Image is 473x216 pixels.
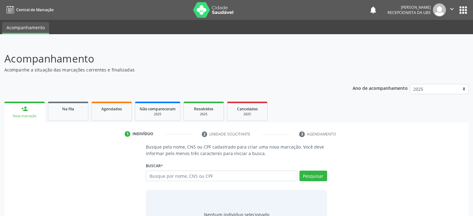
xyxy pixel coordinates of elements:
a: Acompanhamento [2,22,49,34]
button:  [446,3,458,16]
span: Na fila [62,106,74,112]
img: img [433,3,446,16]
span: Cancelados [237,106,258,112]
div: Indivíduo [132,131,153,137]
div: 2025 [232,112,263,117]
button: Pesquisar [299,171,327,181]
span: Recepcionista da UBS [387,10,431,15]
span: Não compareceram [140,106,176,112]
p: Acompanhamento [4,51,329,67]
button: apps [458,5,469,16]
i:  [448,6,455,12]
a: Central de Marcação [4,5,53,15]
span: Resolvidos [194,106,213,112]
p: Ano de acompanhamento [353,84,408,92]
label: Buscar [146,161,163,171]
button: notifications [369,6,378,14]
span: Central de Marcação [16,7,53,12]
input: Busque por nome, CNS ou CPF [146,171,297,181]
div: 1 [125,131,130,137]
p: Busque pelo nome, CNS ou CPF cadastrado para criar uma nova marcação. Você deve informar pelo men... [146,144,327,157]
p: Acompanhe a situação das marcações correntes e finalizadas [4,67,329,73]
div: [PERSON_NAME] [387,5,431,10]
div: Nova marcação [9,114,40,118]
div: 2025 [140,112,176,117]
span: Agendados [101,106,122,112]
div: 2025 [188,112,219,117]
div: person_add [21,105,28,112]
